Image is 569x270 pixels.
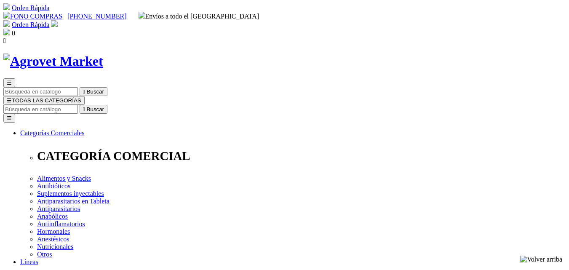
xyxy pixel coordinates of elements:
[3,53,103,69] img: Agrovet Market
[3,29,10,35] img: shopping-bag.svg
[20,258,38,265] a: Líneas
[37,149,566,163] p: CATEGORÍA COMERCIAL
[12,29,15,37] span: 0
[37,198,110,205] a: Antiparasitarios en Tableta
[80,87,107,96] button:  Buscar
[37,213,68,220] a: Anabólicos
[83,88,85,95] i: 
[37,182,70,190] a: Antibióticos
[3,87,78,96] input: Buscar
[20,129,84,136] a: Categorías Comerciales
[3,3,10,10] img: shopping-cart.svg
[80,105,107,114] button:  Buscar
[37,243,73,250] a: Nutricionales
[37,175,91,182] a: Alimentos y Snacks
[139,13,259,20] span: Envíos a todo el [GEOGRAPHIC_DATA]
[37,228,70,235] a: Hormonales
[51,20,58,27] img: user.svg
[139,12,145,19] img: delivery-truck.svg
[37,235,69,243] a: Anestésicos
[3,37,6,44] i: 
[37,220,85,227] a: Antiinflamatorios
[51,21,58,28] a: Acceda a su cuenta de cliente
[12,21,49,28] a: Orden Rápida
[12,4,49,11] a: Orden Rápida
[7,80,12,86] span: ☰
[87,88,104,95] span: Buscar
[3,96,85,105] button: ☰TODAS LAS CATEGORÍAS
[3,20,10,27] img: shopping-cart.svg
[520,256,562,263] img: Volver arriba
[3,114,15,123] button: ☰
[7,97,12,104] span: ☰
[37,205,80,212] a: Antiparasitarios
[37,190,104,197] a: Suplementos inyectables
[3,78,15,87] button: ☰
[67,13,126,20] a: [PHONE_NUMBER]
[83,106,85,112] i: 
[87,106,104,112] span: Buscar
[37,251,52,258] a: Otros
[3,13,62,20] a: FONO COMPRAS
[3,105,78,114] input: Buscar
[3,12,10,19] img: phone.svg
